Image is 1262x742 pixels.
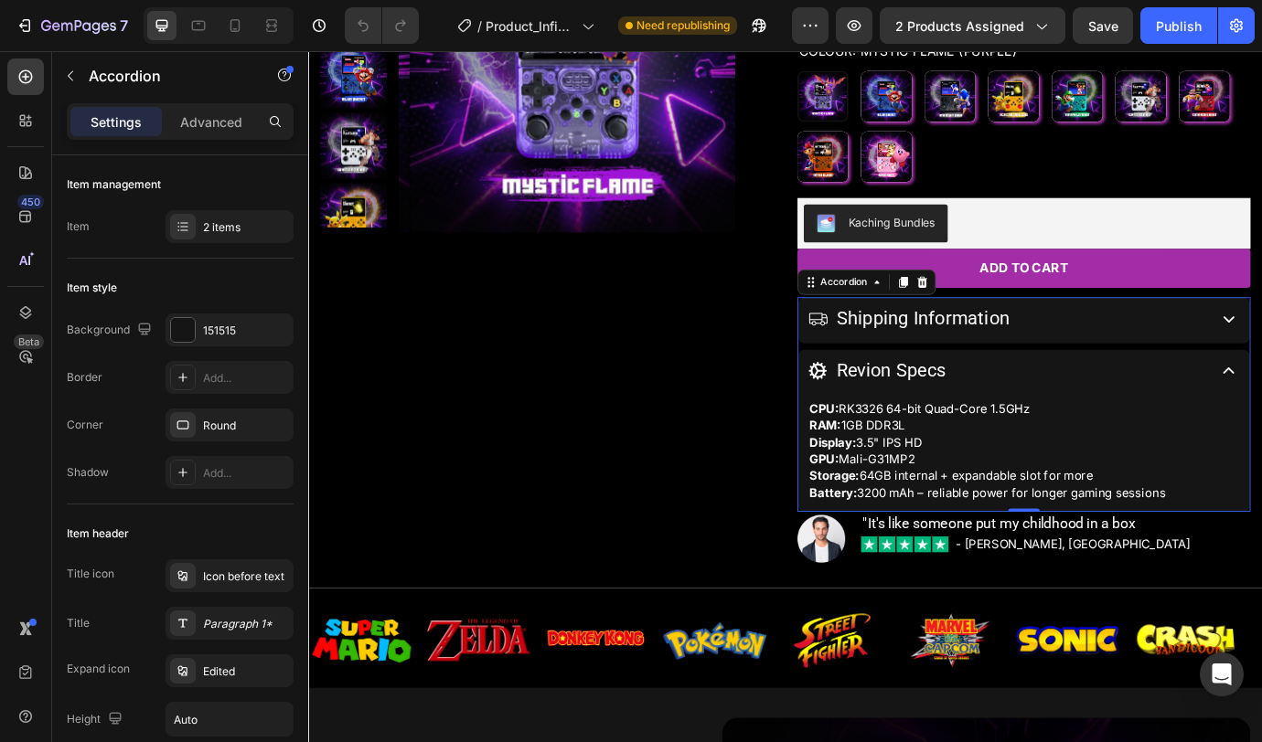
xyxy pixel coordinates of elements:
div: Expand icon [67,661,130,677]
div: Accordion [585,258,647,274]
span: 2 products assigned [895,16,1024,36]
div: 2 items [203,219,289,236]
div: 151515 [203,323,289,339]
div: Item management [67,176,161,193]
div: Add... [203,465,289,482]
div: Shadow [67,464,109,481]
button: 2 products assigned [880,7,1065,44]
button: Save [1073,7,1133,44]
img: gempages_585272689090888539-a5fa055e-89dc-4c78-be53-13ff294eeddb.png [272,644,390,711]
div: Add to cart [772,240,874,260]
img: gempages_585272689090888539-92bd5b31-1829-4ec9-bc6c-af397eb4cadc.png [949,644,1068,711]
div: Kaching Bundles [621,187,721,207]
iframe: Design area [308,51,1262,742]
strong: Display: [576,441,630,459]
span: / [477,16,482,36]
div: Icon before text [203,568,289,585]
img: gempages_585272689090888539-6c494d25-8858-4ac1-9d44-9deee6a07ebd.png [814,644,933,711]
input: Auto [166,703,293,736]
div: Height [67,707,126,732]
p: Settings [91,112,142,132]
img: gempages_585272689090888539-63ca17f4-5751-49f8-8e40-5c360bb6679e.png [679,644,797,711]
img: gempages_585272689090888539-109e9ac8-6ffa-45ac-a5b9-1abe51d55f2c.png [136,644,255,711]
div: Publish [1156,16,1202,36]
div: Border [67,369,102,386]
span: Revion Specs [607,355,733,380]
img: KachingBundles.png [584,187,606,209]
strong: GPU: [576,461,610,478]
div: Open Intercom Messenger [1200,652,1244,696]
div: Item header [67,525,129,542]
div: Title icon [67,566,114,582]
img: gempages_585272689090888539-6ed56fcf-56d0-4be0-ad6e-6c33f4fa269a.png [407,644,526,711]
div: Title [67,615,90,631]
img: gempages_585272689090888539-2ca34bfe-f719-48d9-9872-f87517b038de.png [636,558,736,578]
button: Kaching Bundles [570,176,735,220]
button: Publish [1140,7,1217,44]
div: Edited [203,663,289,680]
div: 450 [17,195,44,209]
div: Beta [14,334,44,349]
div: Undo/Redo [345,7,419,44]
div: Item [67,218,90,235]
button: 7 [7,7,136,44]
span: Product_InfinityHOOP [486,16,574,36]
strong: RAM: [576,422,613,440]
span: - [PERSON_NAME], [GEOGRAPHIC_DATA] [744,558,1014,576]
div: Corner [67,417,103,433]
span: Save [1088,18,1118,34]
p: Advanced [180,112,242,132]
div: Add... [203,370,289,387]
img: Alt Image [562,534,617,588]
img: gempages_585272689090888539-052cb65b-1abf-4baf-a87e-7f6052f55868.png [543,644,662,711]
span: Shipping Information [607,295,807,320]
p: RK3326 64-bit Quad-Core 1.5GHz 1GB DDR3L 3.5" IPS HD Mali-G31MP2 64GB internal + expandable slot ... [576,402,1070,517]
div: Background [67,318,155,343]
strong: Battery: [576,499,631,516]
span: Need republishing [636,17,730,34]
p: "It's like someone put my childhood in a box [637,532,1082,555]
div: Round [203,418,289,434]
strong: Storage: [576,480,634,497]
div: Item style [67,280,117,296]
img: gempages_585272689090888539-8327039a-40fc-41f7-b7cc-2a844a9ac43c.png [1,644,120,711]
div: Paragraph 1* [203,616,289,632]
p: Accordion [89,65,244,87]
button: Add to cart [562,228,1084,272]
strong: CPU: [576,403,610,420]
p: 7 [120,15,128,37]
